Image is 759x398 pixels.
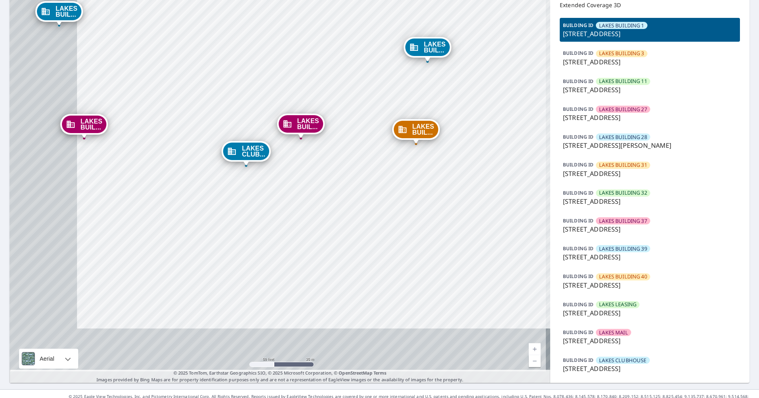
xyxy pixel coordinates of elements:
p: Images provided by Bing Maps are for property identification purposes only and are not a represen... [10,370,550,383]
div: Dropped pin, building LAKES BUILDING 39, Commercial property, 8700 Southwestern Blvd Dallas, TX 7... [404,37,451,62]
p: [STREET_ADDRESS] [563,29,737,39]
span: LAKES BUILDING 31 [599,161,647,169]
div: Dropped pin, building LAKES BUILDING 40, Commercial property, 5476 Meadow Bend Dr Dallas, TX 75206 [392,119,440,144]
span: LAKES BUILDING 11 [599,77,647,85]
p: BUILDING ID [563,106,593,112]
span: LAKES BUILDING 37 [599,217,647,225]
p: BUILDING ID [563,273,593,280]
p: [STREET_ADDRESS] [563,85,737,95]
p: [STREET_ADDRESS] [563,336,737,346]
p: [STREET_ADDRESS] [563,169,737,178]
p: BUILDING ID [563,357,593,363]
span: LAKES BUILDING 28 [599,133,647,141]
p: [STREET_ADDRESS] [563,252,737,262]
p: [STREET_ADDRESS] [563,57,737,67]
div: Dropped pin, building LAKES BUILDING 37, Commercial property, 5482 Meadow Bend Dr Dallas, TX 75206 [277,114,325,138]
span: LAKES BUIL... [56,6,77,17]
p: BUILDING ID [563,22,593,29]
p: BUILDING ID [563,245,593,252]
p: BUILDING ID [563,329,593,336]
p: [STREET_ADDRESS][PERSON_NAME] [563,141,737,150]
p: Extended Coverage 3D [560,2,740,8]
span: LAKES BUIL... [81,118,102,130]
a: Current Level 19, Zoom In [529,343,541,355]
p: BUILDING ID [563,133,593,140]
span: LAKES MAIL [599,329,628,336]
p: [STREET_ADDRESS] [563,197,737,206]
span: LAKES BUILDING 27 [599,106,647,113]
span: LAKES CLUBHOUSE [599,357,646,364]
span: LAKES BUILDING 40 [599,273,647,280]
a: Terms [374,370,387,376]
p: [STREET_ADDRESS] [563,113,737,122]
span: LAKES BUILDING 1 [599,22,644,29]
p: BUILDING ID [563,301,593,308]
span: LAKES BUIL... [412,124,434,135]
p: [STREET_ADDRESS] [563,364,737,373]
div: Aerial [37,349,57,369]
span: LAKES BUIL... [424,41,446,53]
a: OpenStreetMap [339,370,372,376]
span: LAKES CLUB... [242,145,266,157]
p: BUILDING ID [563,217,593,224]
span: LAKES BUILDING 32 [599,189,647,197]
p: BUILDING ID [563,189,593,196]
p: BUILDING ID [563,161,593,168]
div: Dropped pin, building LAKES CLUBHOUSE, Commercial property, 5492 Meadow Bend Dr Dallas, TX 75206 [222,141,271,166]
span: LAKES BUILDING 39 [599,245,647,253]
p: BUILDING ID [563,50,593,56]
p: [STREET_ADDRESS] [563,308,737,318]
div: Dropped pin, building LAKES BUILDING 27, Commercial property, 5526 Meadow Bend Dr Dallas, TX 75206 [60,114,108,139]
span: © 2025 TomTom, Earthstar Geographics SIO, © 2025 Microsoft Corporation, © [173,370,387,377]
p: [STREET_ADDRESS] [563,224,737,234]
div: Dropped pin, building LAKES BUILDING 28, Commercial property, 5955 Caruth Haven Ln Dallas, TX 75206 [35,1,83,26]
span: LAKES LEASING [599,301,636,308]
span: LAKES BUILDING 3 [599,50,644,57]
p: BUILDING ID [563,78,593,85]
a: Current Level 19, Zoom Out [529,355,541,367]
span: LAKES BUIL... [297,118,319,130]
div: Aerial [19,349,78,369]
p: [STREET_ADDRESS] [563,280,737,290]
